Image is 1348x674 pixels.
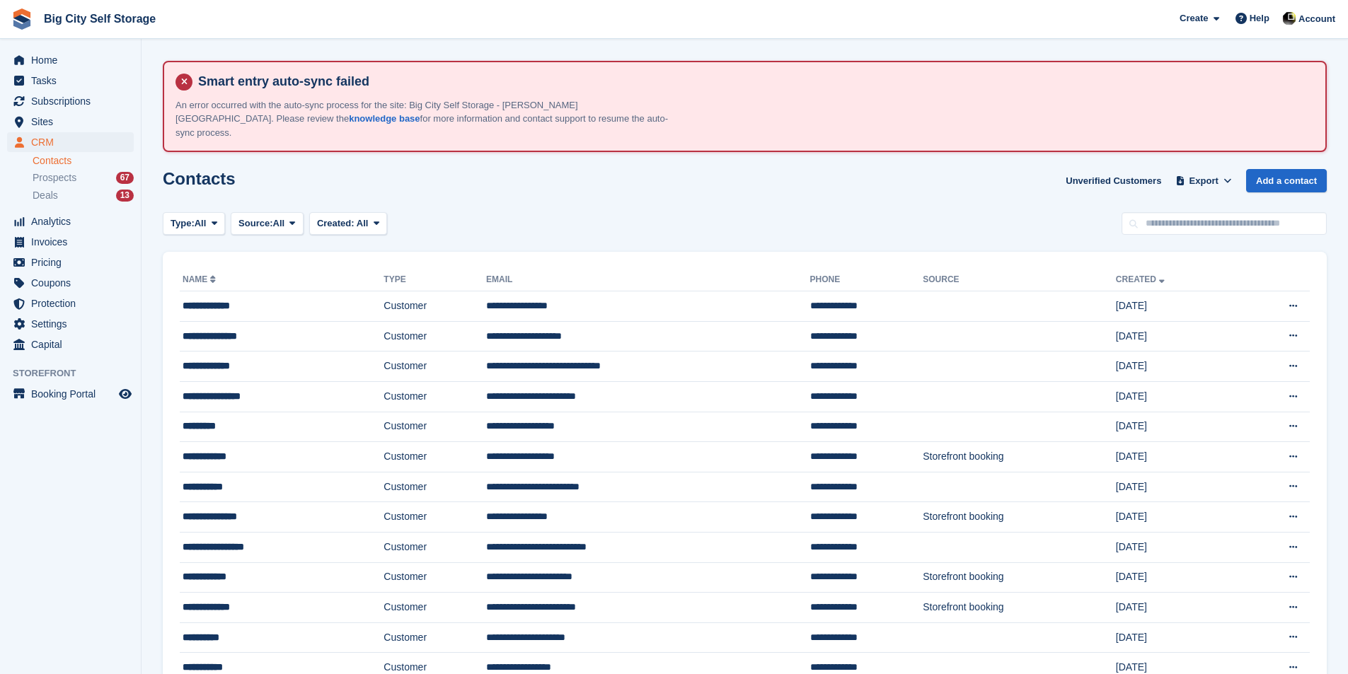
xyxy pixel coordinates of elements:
[31,71,116,91] span: Tasks
[31,112,116,132] span: Sites
[384,593,486,623] td: Customer
[1116,562,1239,593] td: [DATE]
[1116,532,1239,562] td: [DATE]
[116,190,134,202] div: 13
[384,622,486,653] td: Customer
[7,252,134,272] a: menu
[384,381,486,412] td: Customer
[7,132,134,152] a: menu
[33,188,134,203] a: Deals 13
[31,273,116,293] span: Coupons
[7,232,134,252] a: menu
[117,385,134,402] a: Preview store
[7,71,134,91] a: menu
[7,112,134,132] a: menu
[7,91,134,111] a: menu
[384,321,486,351] td: Customer
[31,335,116,354] span: Capital
[31,294,116,313] span: Protection
[195,216,207,231] span: All
[1246,169,1327,192] a: Add a contact
[923,269,1116,291] th: Source
[349,113,420,124] a: knowledge base
[38,7,161,30] a: Big City Self Storage
[7,335,134,354] a: menu
[31,314,116,334] span: Settings
[1116,622,1239,653] td: [DATE]
[384,562,486,593] td: Customer
[1116,593,1239,623] td: [DATE]
[1116,381,1239,412] td: [DATE]
[1298,12,1335,26] span: Account
[1116,442,1239,472] td: [DATE]
[7,211,134,231] a: menu
[13,366,141,380] span: Storefront
[7,294,134,313] a: menu
[31,91,116,111] span: Subscriptions
[1116,412,1239,442] td: [DATE]
[384,269,486,291] th: Type
[384,412,486,442] td: Customer
[923,502,1116,533] td: Storefront booking
[238,216,272,231] span: Source:
[11,8,33,30] img: stora-icon-8386f47178a22dfd0bd8f6a31ec36ba5ce8667c1dd55bd0f319d3a0aa187defe.svg
[31,232,116,252] span: Invoices
[183,274,219,284] a: Name
[923,442,1116,472] td: Storefront booking
[1180,11,1208,25] span: Create
[163,212,225,236] button: Type: All
[384,532,486,562] td: Customer
[1060,169,1167,192] a: Unverified Customers
[923,562,1116,593] td: Storefront booking
[309,212,387,236] button: Created: All
[7,50,134,70] a: menu
[384,291,486,322] td: Customer
[31,132,116,152] span: CRM
[486,269,810,291] th: Email
[31,384,116,404] span: Booking Portal
[923,593,1116,623] td: Storefront booking
[231,212,304,236] button: Source: All
[7,314,134,334] a: menu
[1116,502,1239,533] td: [DATE]
[31,252,116,272] span: Pricing
[317,218,355,228] span: Created:
[7,273,134,293] a: menu
[1250,11,1269,25] span: Help
[384,502,486,533] td: Customer
[1173,169,1235,192] button: Export
[7,384,134,404] a: menu
[357,218,369,228] span: All
[33,154,134,168] a: Contacts
[192,74,1314,90] h4: Smart entry auto-sync failed
[31,211,116,231] span: Analytics
[384,472,486,502] td: Customer
[1116,274,1168,284] a: Created
[33,189,58,202] span: Deals
[810,269,923,291] th: Phone
[1116,351,1239,382] td: [DATE]
[31,50,116,70] span: Home
[33,171,76,185] span: Prospects
[33,170,134,185] a: Prospects 67
[1189,174,1219,188] span: Export
[1282,11,1296,25] img: Patrick Nevin
[1116,321,1239,351] td: [DATE]
[273,216,285,231] span: All
[116,172,134,184] div: 67
[163,169,236,188] h1: Contacts
[175,98,671,140] p: An error occurred with the auto-sync process for the site: Big City Self Storage - [PERSON_NAME][...
[384,442,486,472] td: Customer
[171,216,195,231] span: Type:
[384,351,486,382] td: Customer
[1116,291,1239,322] td: [DATE]
[1116,472,1239,502] td: [DATE]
